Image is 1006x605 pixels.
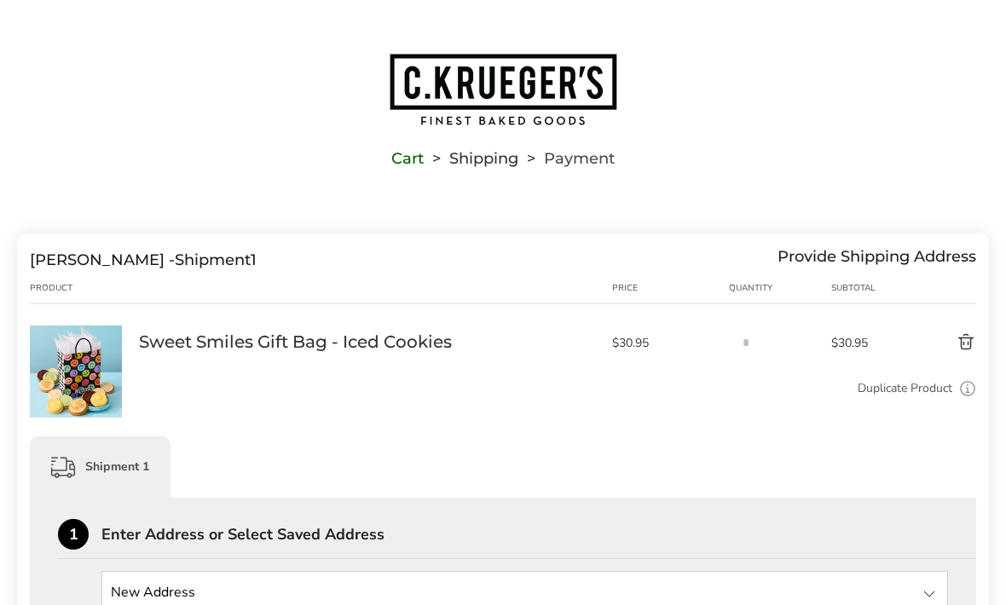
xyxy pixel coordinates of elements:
[391,153,424,164] a: Cart
[101,527,976,542] div: Enter Address or Select Saved Address
[544,153,615,164] span: Payment
[17,52,989,127] a: Go to home page
[388,52,618,127] img: C.KRUEGER'S
[30,436,171,498] div: Shipment 1
[251,251,257,269] span: 1
[30,251,257,269] div: Shipment
[30,251,175,269] span: [PERSON_NAME] -
[139,331,452,353] a: Sweet Smiles Gift Bag - Iced Cookies
[30,326,122,418] img: Sweet Smiles Gift Bag - Iced Cookies
[831,281,897,295] div: Subtotal
[424,153,518,164] li: Shipping
[30,281,139,295] div: Product
[30,325,122,341] a: Sweet Smiles Gift Bag - Iced Cookies
[897,332,976,353] button: Delete product
[729,326,763,360] input: Quantity input
[729,281,831,295] div: Quantity
[58,519,89,550] div: 1
[612,281,730,295] div: Price
[612,335,721,351] span: $30.95
[858,379,952,398] a: Duplicate Product
[778,251,976,269] div: Provide Shipping Address
[831,335,897,351] span: $30.95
